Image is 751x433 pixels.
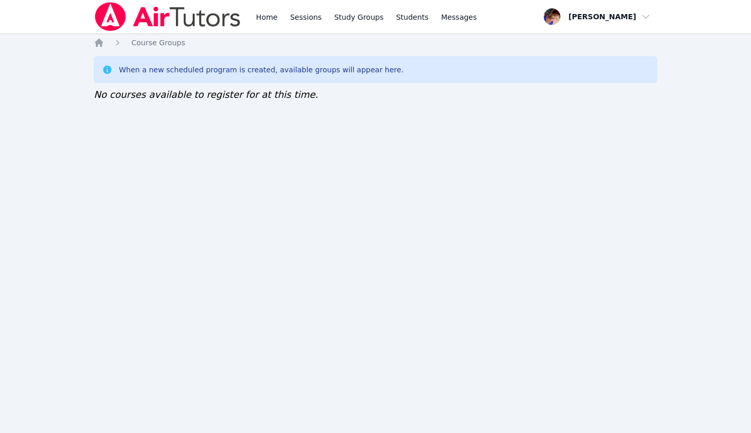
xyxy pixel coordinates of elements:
span: No courses available to register for at this time. [94,89,318,100]
a: Course Groups [131,37,185,48]
img: Air Tutors [94,2,241,31]
nav: Breadcrumb [94,37,657,48]
div: When a new scheduled program is created, available groups will appear here. [119,65,404,75]
span: Course Groups [131,39,185,47]
span: Messages [441,12,477,22]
